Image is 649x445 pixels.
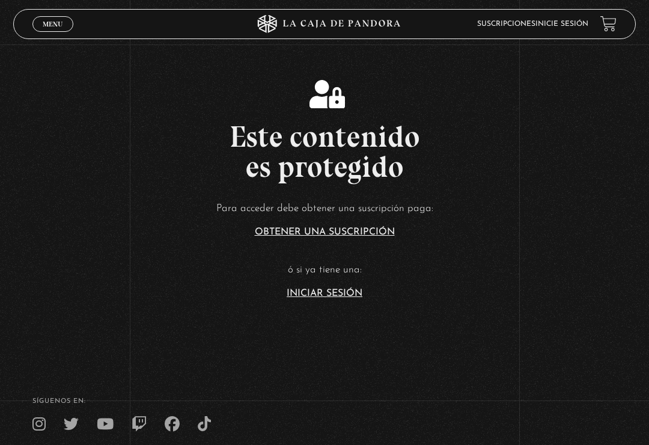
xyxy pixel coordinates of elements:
[287,289,362,298] a: Iniciar Sesión
[43,20,62,28] span: Menu
[39,31,67,39] span: Cerrar
[477,20,535,28] a: Suscripciones
[600,16,617,32] a: View your shopping cart
[32,398,617,405] h4: SÍguenos en:
[255,227,395,237] a: Obtener una suscripción
[535,20,588,28] a: Inicie sesión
